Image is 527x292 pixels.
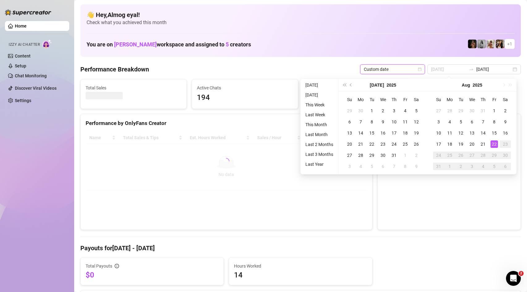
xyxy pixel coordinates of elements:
[413,152,420,159] div: 2
[444,161,455,172] td: 2025-09-01
[457,129,465,137] div: 12
[366,161,377,172] td: 2025-08-05
[489,94,500,105] th: Fr
[455,161,466,172] td: 2025-09-02
[234,263,367,269] span: Hours Worked
[455,116,466,127] td: 2025-08-05
[355,150,366,161] td: 2025-07-28
[478,116,489,127] td: 2025-08-07
[400,161,411,172] td: 2025-08-08
[478,127,489,139] td: 2025-08-14
[86,84,181,91] span: Total Sales
[502,118,509,126] div: 9
[433,105,444,116] td: 2025-07-27
[377,105,389,116] td: 2025-07-02
[390,152,398,159] div: 31
[15,24,27,28] a: Home
[15,86,57,91] a: Discover Viral Videos
[466,127,478,139] td: 2025-08-13
[346,152,353,159] div: 27
[344,161,355,172] td: 2025-08-03
[500,161,511,172] td: 2025-09-06
[80,244,521,252] h4: Payouts for [DATE] - [DATE]
[435,118,442,126] div: 3
[346,140,353,148] div: 20
[86,270,219,280] span: $0
[355,139,366,150] td: 2025-07-21
[506,271,521,286] iframe: Intercom live chat
[379,140,387,148] div: 23
[400,150,411,161] td: 2025-08-01
[455,94,466,105] th: Tu
[400,94,411,105] th: Fr
[364,65,421,74] span: Custom date
[462,79,470,91] button: Choose a month
[500,105,511,116] td: 2025-08-02
[390,163,398,170] div: 7
[379,129,387,137] div: 16
[469,67,474,72] span: to
[478,161,489,172] td: 2025-09-04
[479,107,487,114] div: 31
[446,118,453,126] div: 4
[87,41,251,48] h1: You are on workspace and assigned to creators
[491,152,498,159] div: 29
[303,141,336,148] li: Last 2 Months
[368,129,376,137] div: 15
[435,107,442,114] div: 27
[80,65,149,74] h4: Performance Breakdown
[435,129,442,137] div: 10
[446,140,453,148] div: 18
[368,107,376,114] div: 1
[466,161,478,172] td: 2025-09-03
[226,41,229,48] span: 5
[435,152,442,159] div: 24
[368,163,376,170] div: 5
[502,129,509,137] div: 16
[502,140,509,148] div: 23
[357,118,364,126] div: 7
[303,101,336,109] li: This Week
[489,139,500,150] td: 2025-08-22
[479,140,487,148] div: 21
[489,150,500,161] td: 2025-08-29
[368,118,376,126] div: 8
[411,150,422,161] td: 2025-08-02
[433,161,444,172] td: 2025-08-31
[466,105,478,116] td: 2025-07-30
[469,67,474,72] span: swap-right
[344,139,355,150] td: 2025-07-20
[42,39,52,48] img: AI Chatter
[479,163,487,170] div: 4
[379,107,387,114] div: 2
[197,92,293,104] span: 194
[431,66,466,73] input: Start date
[87,19,515,26] span: Check what you achieved this month
[402,129,409,137] div: 18
[435,163,442,170] div: 31
[466,139,478,150] td: 2025-08-20
[370,79,384,91] button: Choose a month
[457,118,465,126] div: 5
[344,105,355,116] td: 2025-06-29
[115,264,119,268] span: info-circle
[87,11,515,19] h4: 👋 Hey, Almog eyal !
[491,163,498,170] div: 5
[411,105,422,116] td: 2025-07-05
[479,118,487,126] div: 7
[390,140,398,148] div: 24
[468,163,476,170] div: 3
[489,116,500,127] td: 2025-08-08
[433,116,444,127] td: 2025-08-03
[357,129,364,137] div: 14
[489,105,500,116] td: 2025-08-01
[491,118,498,126] div: 8
[355,105,366,116] td: 2025-06-30
[455,127,466,139] td: 2025-08-12
[368,152,376,159] div: 29
[355,94,366,105] th: Mo
[502,163,509,170] div: 6
[390,107,398,114] div: 3
[366,105,377,116] td: 2025-07-01
[502,107,509,114] div: 2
